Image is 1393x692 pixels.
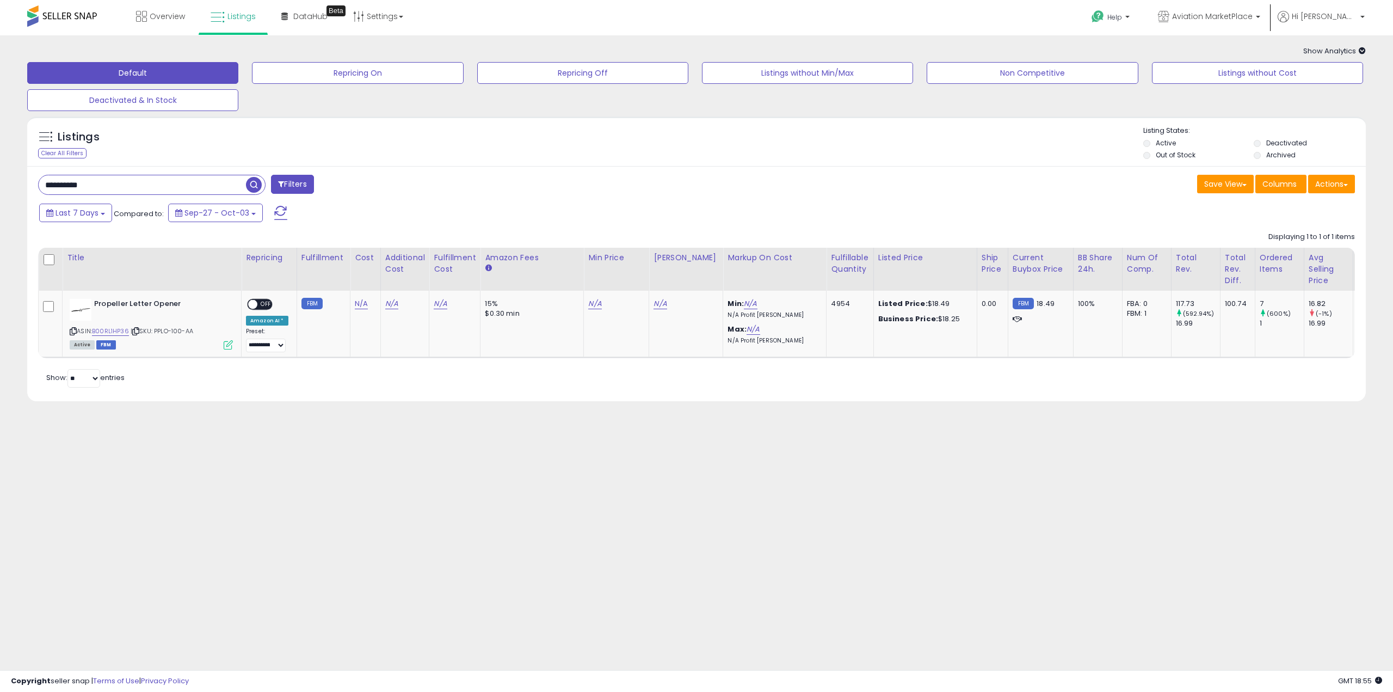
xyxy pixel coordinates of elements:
[1013,298,1034,309] small: FBM
[94,299,226,312] b: Propeller Letter Opener
[485,299,575,309] div: 15%
[293,11,328,22] span: DataHub
[1183,309,1214,318] small: (592.94%)
[1107,13,1122,22] span: Help
[1225,299,1247,309] div: 100.74
[654,252,718,264] div: [PERSON_NAME]
[1127,252,1167,275] div: Num of Comp.
[1091,10,1105,23] i: Get Help
[70,299,233,348] div: ASIN:
[58,130,100,145] h5: Listings
[747,324,760,335] a: N/A
[1278,11,1365,35] a: Hi [PERSON_NAME]
[588,252,644,264] div: Min Price
[301,298,323,309] small: FBM
[728,337,818,345] p: N/A Profit [PERSON_NAME]
[27,62,238,84] button: Default
[1316,309,1332,318] small: (-1%)
[982,299,1000,309] div: 0.00
[114,209,164,219] span: Compared to:
[1127,299,1163,309] div: FBA: 0
[1309,252,1348,286] div: Avg Selling Price
[1156,150,1195,160] label: Out of Stock
[1255,175,1306,193] button: Columns
[588,298,601,309] a: N/A
[39,204,112,222] button: Last 7 Days
[1152,62,1363,84] button: Listings without Cost
[1262,179,1297,189] span: Columns
[301,252,346,264] div: Fulfillment
[982,252,1003,275] div: Ship Price
[1267,309,1291,318] small: (600%)
[878,314,938,324] b: Business Price:
[70,299,91,321] img: 31Nocx3eJcL._SL40_.jpg
[485,252,579,264] div: Amazon Fees
[67,252,237,264] div: Title
[728,311,818,319] p: N/A Profit [PERSON_NAME]
[246,328,288,352] div: Preset:
[927,62,1138,84] button: Non Competitive
[744,298,757,309] a: N/A
[1013,252,1069,275] div: Current Buybox Price
[831,252,868,275] div: Fulfillable Quantity
[1225,252,1250,286] div: Total Rev. Diff.
[271,175,313,194] button: Filters
[878,299,969,309] div: $18.49
[385,252,425,275] div: Additional Cost
[728,298,744,309] b: Min:
[728,324,747,334] b: Max:
[131,327,193,335] span: | SKU: PPLO-100-AA
[654,298,667,309] a: N/A
[355,252,376,264] div: Cost
[1037,298,1055,309] span: 18.49
[246,316,288,326] div: Amazon AI *
[878,314,969,324] div: $18.25
[46,372,125,383] span: Show: entries
[434,298,447,309] a: N/A
[168,204,263,222] button: Sep-27 - Oct-03
[1266,150,1296,160] label: Archived
[1260,299,1304,309] div: 7
[96,340,116,350] span: FBM
[702,62,913,84] button: Listings without Min/Max
[728,252,822,264] div: Markup on Cost
[326,5,346,16] div: Tooltip anchor
[1260,319,1304,328] div: 1
[1127,309,1163,319] div: FBM: 1
[252,62,463,84] button: Repricing On
[184,207,249,218] span: Sep-27 - Oct-03
[477,62,688,84] button: Repricing Off
[1176,319,1220,328] div: 16.99
[1176,252,1216,275] div: Total Rev.
[485,264,491,273] small: Amazon Fees.
[1292,11,1357,22] span: Hi [PERSON_NAME]
[1260,252,1299,275] div: Ordered Items
[434,252,476,275] div: Fulfillment Cost
[723,248,827,291] th: The percentage added to the cost of goods (COGS) that forms the calculator for Min & Max prices.
[1309,299,1353,309] div: 16.82
[257,300,275,309] span: OFF
[1078,299,1114,309] div: 100%
[1308,175,1355,193] button: Actions
[38,148,87,158] div: Clear All Filters
[1266,138,1307,148] label: Deactivated
[56,207,98,218] span: Last 7 Days
[1197,175,1254,193] button: Save View
[1143,126,1366,136] p: Listing States:
[246,252,292,264] div: Repricing
[70,340,95,350] span: All listings currently available for purchase on Amazon
[1268,232,1355,242] div: Displaying 1 to 1 of 1 items
[1176,299,1220,309] div: 117.73
[1172,11,1253,22] span: Aviation MarketPlace
[1156,138,1176,148] label: Active
[227,11,256,22] span: Listings
[1083,2,1141,35] a: Help
[385,298,398,309] a: N/A
[878,298,928,309] b: Listed Price:
[831,299,865,309] div: 4954
[1309,319,1353,328] div: 16.99
[27,89,238,111] button: Deactivated & In Stock
[1303,46,1366,56] span: Show Analytics
[878,252,972,264] div: Listed Price
[1078,252,1118,275] div: BB Share 24h.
